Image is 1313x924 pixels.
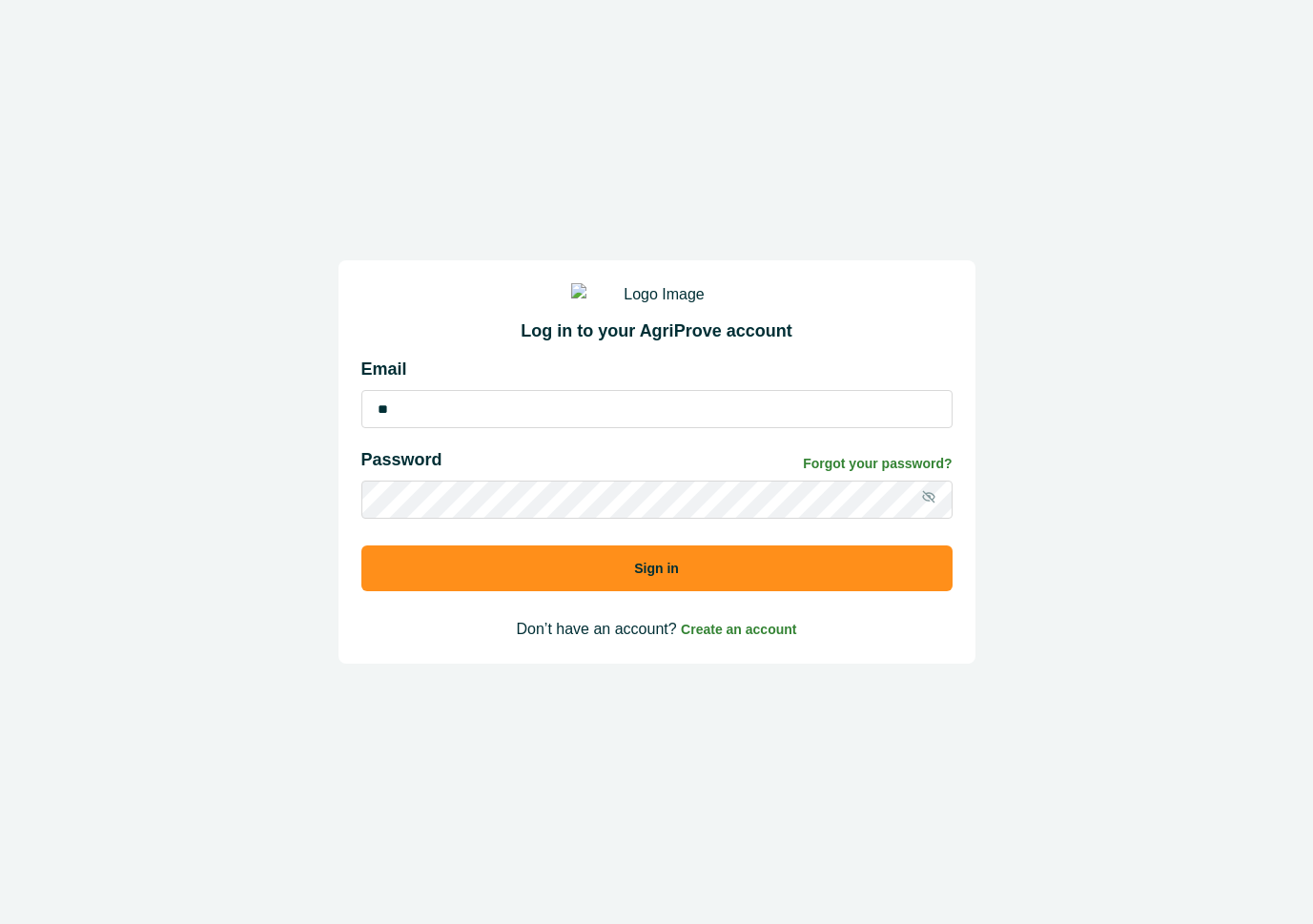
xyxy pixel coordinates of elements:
h2: Log in to your AgriProve account [361,321,953,342]
button: Sign in [361,545,953,591]
p: Password [361,447,442,473]
p: Email [361,357,953,382]
a: Forgot your password? [803,454,952,474]
span: Create an account [681,622,796,637]
img: Logo Image [571,283,743,306]
a: Create an account [681,621,796,637]
p: Don’t have an account? [361,618,953,641]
